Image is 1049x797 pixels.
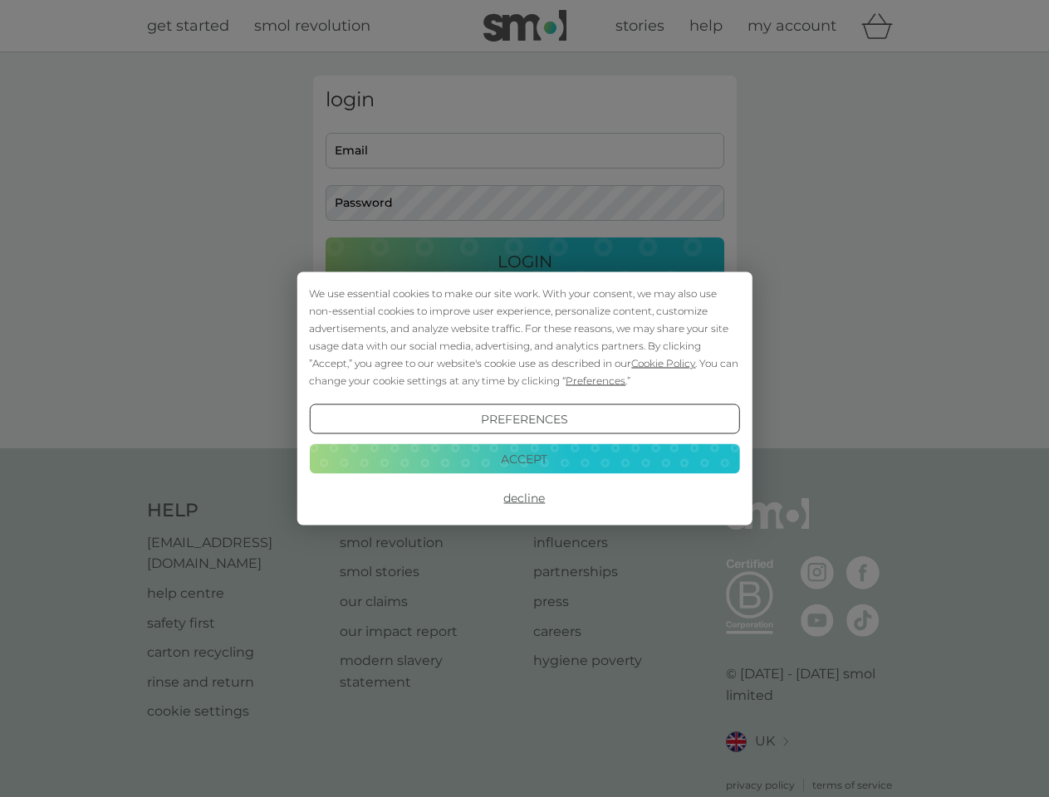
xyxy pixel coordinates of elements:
[631,357,695,369] span: Cookie Policy
[309,443,739,473] button: Accept
[297,272,752,526] div: Cookie Consent Prompt
[566,374,625,387] span: Preferences
[309,404,739,434] button: Preferences
[309,483,739,513] button: Decline
[309,285,739,389] div: We use essential cookies to make our site work. With your consent, we may also use non-essential ...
